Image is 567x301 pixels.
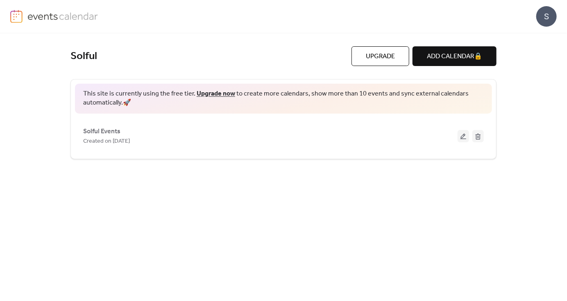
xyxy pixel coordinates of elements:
span: Solful Events [83,127,120,137]
button: Upgrade [352,46,409,66]
img: logo [10,10,23,23]
a: Upgrade now [197,87,235,100]
span: This site is currently using the free tier. to create more calendars, show more than 10 events an... [83,89,484,108]
span: Created on [DATE] [83,137,130,146]
span: Upgrade [366,52,395,62]
img: logo-type [27,10,98,22]
div: S [536,6,557,27]
a: Solful [70,50,97,63]
a: Solful Events [83,129,120,134]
